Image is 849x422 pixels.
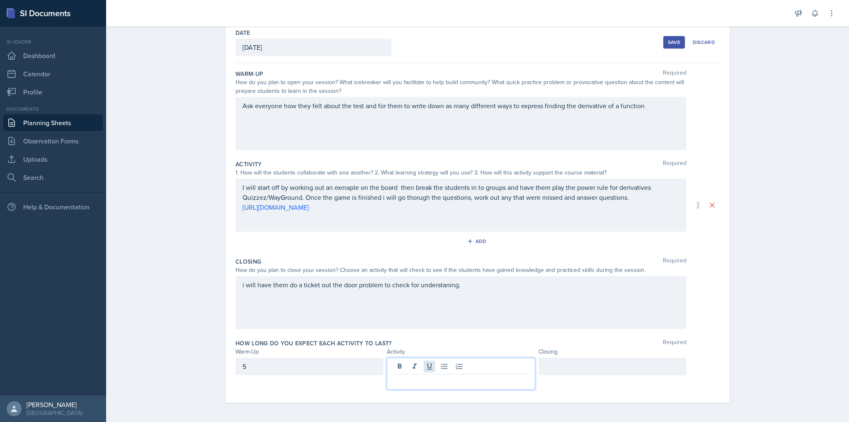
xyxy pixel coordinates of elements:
p: I will start off by working out an exmaple on the board then break the students in to groups and ... [243,182,679,202]
div: Si leader [3,38,103,46]
a: Observation Forms [3,133,103,149]
label: How long do you expect each activity to last? [235,339,392,347]
div: How do you plan to open your session? What icebreaker will you facilitate to help build community... [235,78,686,95]
div: Activity [387,347,535,356]
label: Date [235,29,250,37]
button: Save [663,36,685,49]
span: Required [663,339,686,347]
div: Discard [693,39,715,46]
a: Uploads [3,151,103,167]
div: 1. How will the students collaborate with one another? 2. What learning strategy will you use? 3.... [235,168,686,177]
p: Ask everyone how they felt about the test and for them to write down as many different ways to ex... [243,101,679,111]
div: Help & Documentation [3,199,103,215]
p: 5 [243,361,376,371]
button: Discard [688,36,720,49]
label: Activity [235,160,262,168]
span: Required [663,257,686,266]
div: Warm-Up [235,347,383,356]
div: Add [469,238,487,245]
a: [URL][DOMAIN_NAME] [243,203,309,212]
a: Calendar [3,65,103,82]
div: How do you plan to close your session? Choose an activity that will check to see if the students ... [235,266,686,274]
div: [PERSON_NAME] [27,400,82,409]
a: Search [3,169,103,186]
a: Planning Sheets [3,114,103,131]
span: Required [663,160,686,168]
div: [GEOGRAPHIC_DATA] [27,409,82,417]
label: Warm-Up [235,70,263,78]
label: Closing [235,257,261,266]
button: Add [464,235,491,247]
a: Dashboard [3,47,103,64]
div: Save [668,39,680,46]
a: Profile [3,84,103,100]
p: i will have them do a ticket out the door problem to check for understaning. [243,280,679,290]
div: Closing [539,347,686,356]
span: Required [663,70,686,78]
div: Documents [3,105,103,113]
